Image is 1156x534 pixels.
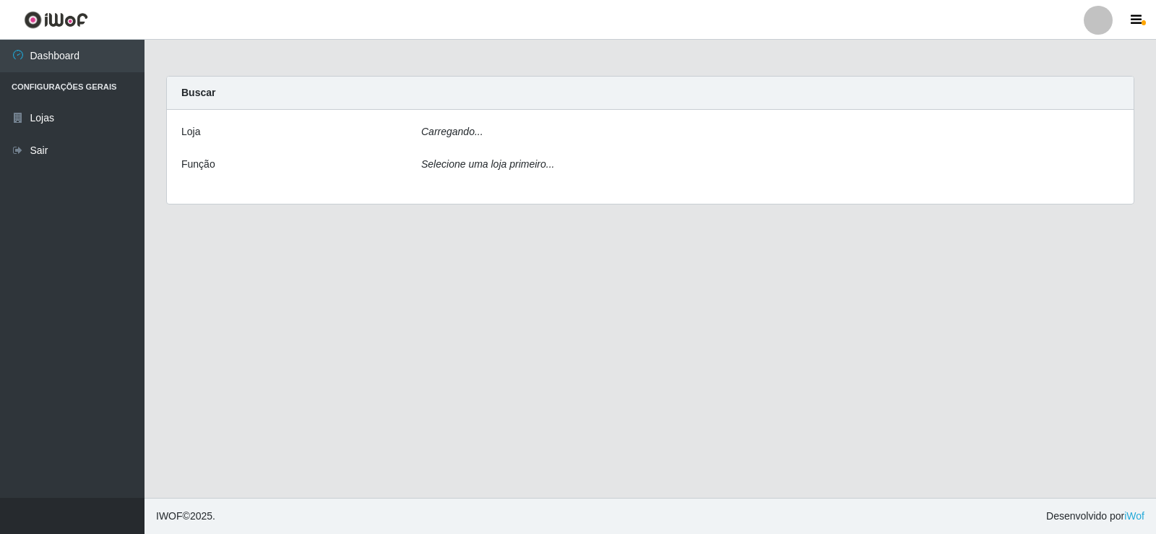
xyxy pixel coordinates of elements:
[24,11,88,29] img: CoreUI Logo
[1046,509,1144,524] span: Desenvolvido por
[156,510,183,522] span: IWOF
[181,124,200,139] label: Loja
[1124,510,1144,522] a: iWof
[181,87,215,98] strong: Buscar
[181,157,215,172] label: Função
[421,158,554,170] i: Selecione uma loja primeiro...
[421,126,483,137] i: Carregando...
[156,509,215,524] span: © 2025 .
